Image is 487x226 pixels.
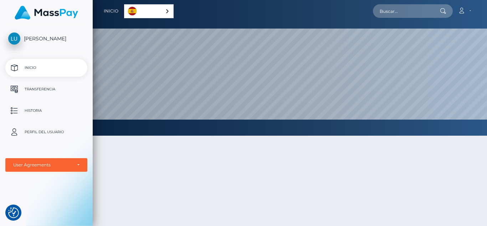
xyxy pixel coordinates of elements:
a: Español [124,5,173,18]
input: Buscar... [373,4,440,18]
div: User Agreements [13,162,72,168]
p: Historia [8,105,84,116]
a: Transferencia [5,80,87,98]
p: Perfil del usuario [8,127,84,137]
button: User Agreements [5,158,87,172]
img: MassPay [15,6,78,20]
div: Language [124,4,174,18]
span: [PERSON_NAME] [5,35,87,42]
img: Revisit consent button [8,207,19,218]
a: Perfil del usuario [5,123,87,141]
a: Inicio [104,4,118,19]
button: Consent Preferences [8,207,19,218]
p: Transferencia [8,84,84,95]
p: Inicio [8,62,84,73]
a: Inicio [5,59,87,77]
a: Historia [5,102,87,120]
aside: Language selected: Español [124,4,174,18]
